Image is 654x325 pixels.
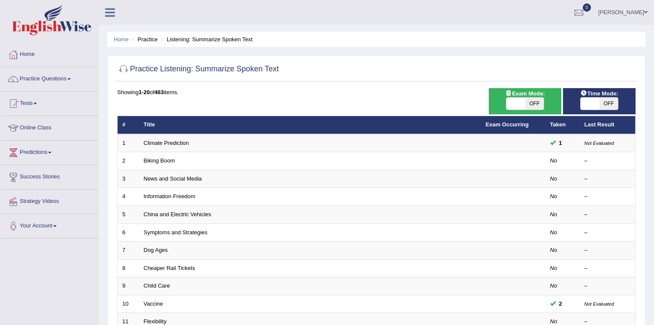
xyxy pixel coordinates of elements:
[583,3,591,12] span: 0
[584,141,614,146] small: Not Evaluated
[584,157,631,165] div: –
[584,282,631,290] div: –
[550,265,557,271] em: No
[144,247,168,253] a: Dog Ages
[550,318,557,325] em: No
[0,67,98,89] a: Practice Questions
[144,157,175,164] a: Biking Boom
[545,116,580,134] th: Taken
[550,247,557,253] em: No
[114,36,129,43] a: Home
[550,157,557,164] em: No
[144,300,163,307] a: Vaccine
[584,211,631,219] div: –
[117,63,279,76] h2: Practice Listening: Summarize Spoken Text
[118,295,139,313] td: 10
[118,188,139,206] td: 4
[118,242,139,260] td: 7
[550,175,557,182] em: No
[556,299,566,308] span: You can still take this question
[584,175,631,183] div: –
[0,141,98,162] a: Predictions
[144,318,167,325] a: Flexibility
[584,246,631,254] div: –
[0,92,98,113] a: Tests
[550,282,557,289] em: No
[117,88,636,96] div: Showing of items.
[486,121,529,128] a: Exam Occurring
[577,89,622,98] span: Time Mode:
[144,282,170,289] a: Child Care
[0,43,98,64] a: Home
[144,175,202,182] a: News and Social Media
[550,229,557,236] em: No
[550,193,557,199] em: No
[584,229,631,237] div: –
[550,211,557,218] em: No
[580,116,636,134] th: Last Result
[584,301,614,307] small: Not Evaluated
[118,206,139,224] td: 5
[0,165,98,187] a: Success Stories
[584,264,631,273] div: –
[154,89,164,95] b: 463
[118,224,139,242] td: 6
[118,170,139,188] td: 3
[118,116,139,134] th: #
[159,35,252,43] li: Listening: Summarize Spoken Text
[556,138,566,147] span: You can still take this question
[0,190,98,211] a: Strategy Videos
[118,152,139,170] td: 2
[0,116,98,138] a: Online Class
[139,116,481,134] th: Title
[118,259,139,277] td: 8
[584,193,631,201] div: –
[0,214,98,236] a: Your Account
[489,88,561,114] div: Show exams occurring in exams
[130,35,157,43] li: Practice
[144,140,189,146] a: Climate Prediction
[144,211,212,218] a: China and Electric Vehicles
[144,229,208,236] a: Symptoms and Strategies
[502,89,548,98] span: Exam Mode:
[144,193,196,199] a: Information Freedom
[139,89,150,95] b: 1-20
[144,265,195,271] a: Cheaper Rail Tickets
[525,98,544,110] span: OFF
[118,277,139,295] td: 9
[118,134,139,152] td: 1
[599,98,618,110] span: OFF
